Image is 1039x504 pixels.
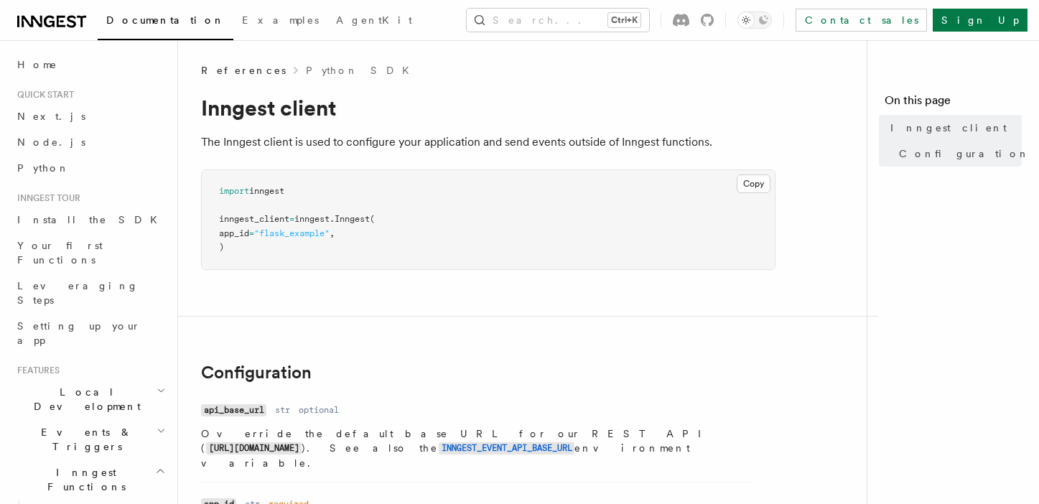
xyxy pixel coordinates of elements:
[219,228,249,238] span: app_id
[11,419,169,459] button: Events & Triggers
[370,214,375,224] span: (
[17,162,70,174] span: Python
[17,280,139,306] span: Leveraging Steps
[17,320,141,346] span: Setting up your app
[201,132,775,152] p: The Inngest client is used to configure your application and send events outside of Inngest funct...
[294,214,330,224] span: inngest
[17,136,85,148] span: Node.js
[201,404,266,416] code: api_base_url
[885,115,1022,141] a: Inngest client
[11,385,157,414] span: Local Development
[17,57,57,72] span: Home
[11,313,169,353] a: Setting up your app
[899,146,1030,161] span: Configuration
[327,4,421,39] a: AgentKit
[233,4,327,39] a: Examples
[11,379,169,419] button: Local Development
[249,186,284,196] span: inngest
[885,92,1022,115] h4: On this page
[933,9,1028,32] a: Sign Up
[275,404,290,416] dd: str
[11,89,74,101] span: Quick start
[98,4,233,40] a: Documentation
[737,174,770,193] button: Copy
[201,426,753,470] p: Override the default base URL for our REST API ( ). See also the environment variable.
[219,242,224,252] span: )
[11,425,157,454] span: Events & Triggers
[439,442,574,454] a: INNGEST_EVENT_API_BASE_URL
[11,365,60,376] span: Features
[893,141,1022,167] a: Configuration
[11,129,169,155] a: Node.js
[11,465,155,494] span: Inngest Functions
[306,63,418,78] a: Python SDK
[335,214,370,224] span: Inngest
[796,9,927,32] a: Contact sales
[439,442,574,454] code: INNGEST_EVENT_API_BASE_URL
[11,192,80,204] span: Inngest tour
[336,14,412,26] span: AgentKit
[11,207,169,233] a: Install the SDK
[17,111,85,122] span: Next.js
[201,63,286,78] span: References
[737,11,772,29] button: Toggle dark mode
[467,9,649,32] button: Search...Ctrl+K
[106,14,225,26] span: Documentation
[254,228,330,238] span: "flask_example"
[206,442,302,454] code: [URL][DOMAIN_NAME]
[11,52,169,78] a: Home
[11,459,169,500] button: Inngest Functions
[17,240,103,266] span: Your first Functions
[330,214,335,224] span: .
[289,214,294,224] span: =
[890,121,1007,135] span: Inngest client
[11,273,169,313] a: Leveraging Steps
[201,95,775,121] h1: Inngest client
[17,214,166,225] span: Install the SDK
[11,233,169,273] a: Your first Functions
[242,14,319,26] span: Examples
[330,228,335,238] span: ,
[219,214,289,224] span: inngest_client
[11,155,169,181] a: Python
[299,404,339,416] dd: optional
[608,13,640,27] kbd: Ctrl+K
[219,186,249,196] span: import
[11,103,169,129] a: Next.js
[201,363,312,383] a: Configuration
[249,228,254,238] span: =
